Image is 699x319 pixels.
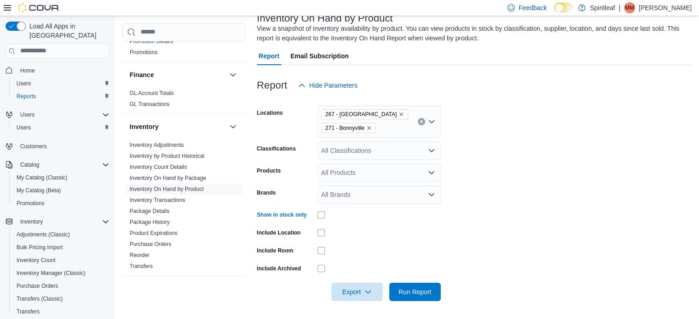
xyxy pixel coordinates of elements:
[9,305,113,318] button: Transfers
[130,90,174,97] span: GL Account Totals
[130,142,184,148] a: Inventory Adjustments
[13,268,109,279] span: Inventory Manager (Classic)
[130,218,170,226] span: Package History
[13,242,67,253] a: Bulk Pricing Import
[17,295,63,302] span: Transfers (Classic)
[321,123,376,133] span: 271 - Bonnyville
[17,244,63,251] span: Bulk Pricing Import
[17,80,31,87] span: Users
[13,78,34,89] a: Users
[9,90,113,103] button: Reports
[9,197,113,210] button: Promotions
[9,121,113,134] button: Users
[130,174,206,182] span: Inventory On Hand by Package
[257,80,287,91] h3: Report
[130,122,226,131] button: Inventory
[366,125,372,131] button: Remove 271 - Bonnyville from selection in this group
[122,88,246,113] div: Finance
[13,172,71,183] a: My Catalog (Classic)
[17,109,38,120] button: Users
[13,229,109,240] span: Adjustments (Classic)
[20,161,39,168] span: Catalog
[9,280,113,292] button: Purchase Orders
[325,123,364,133] span: 271 - Bonnyville
[428,169,435,176] button: Open list of options
[13,255,109,266] span: Inventory Count
[9,77,113,90] button: Users
[13,172,109,183] span: My Catalog (Classic)
[13,198,109,209] span: Promotions
[13,293,66,304] a: Transfers (Classic)
[259,47,279,65] span: Report
[130,197,185,203] a: Inventory Transactions
[130,163,187,171] span: Inventory Count Details
[9,171,113,184] button: My Catalog (Classic)
[13,229,74,240] a: Adjustments (Classic)
[13,122,34,133] a: Users
[17,159,109,170] span: Catalog
[9,254,113,267] button: Inventory Count
[13,280,109,291] span: Purchase Orders
[257,211,307,218] label: Show in stock only
[17,216,109,227] span: Inventory
[20,67,35,74] span: Home
[17,109,109,120] span: Users
[398,287,432,297] span: Run Report
[9,241,113,254] button: Bulk Pricing Import
[227,69,239,80] button: Finance
[20,218,43,225] span: Inventory
[428,147,435,154] button: Open list of options
[130,263,153,269] a: Transfers
[130,186,204,192] a: Inventory On Hand by Product
[337,283,377,301] span: Export
[331,283,383,301] button: Export
[17,141,51,152] a: Customers
[295,76,361,95] button: Hide Parameters
[17,282,58,290] span: Purchase Orders
[17,93,36,100] span: Reports
[17,231,70,238] span: Adjustments (Classic)
[130,70,226,79] button: Finance
[624,2,635,13] div: Melissa M
[13,185,109,196] span: My Catalog (Beta)
[130,101,170,107] a: GL Transactions
[13,198,48,209] a: Promotions
[17,308,40,315] span: Transfers
[17,124,31,131] span: Users
[17,269,85,277] span: Inventory Manager (Classic)
[2,158,113,171] button: Catalog
[309,81,358,90] span: Hide Parameters
[13,91,109,102] span: Reports
[321,109,408,119] span: 267 - Cold Lake
[13,268,89,279] a: Inventory Manager (Classic)
[554,3,574,12] input: Dark Mode
[130,152,205,160] span: Inventory by Product Historical
[428,118,435,125] button: Open list of options
[389,283,441,301] button: Run Report
[13,242,109,253] span: Bulk Pricing Import
[257,265,301,272] label: Include Archived
[130,38,173,45] a: Promotion Details
[130,230,177,236] a: Product Expirations
[2,64,113,77] button: Home
[2,215,113,228] button: Inventory
[398,112,404,117] button: Remove 267 - Cold Lake from selection in this group
[130,90,174,96] a: GL Account Totals
[130,141,184,149] span: Inventory Adjustments
[130,207,170,215] span: Package Details
[2,108,113,121] button: Users
[325,110,397,119] span: 267 - [GEOGRAPHIC_DATA]
[13,306,109,317] span: Transfers
[257,167,281,174] label: Products
[428,191,435,198] button: Open list of options
[17,200,45,207] span: Promotions
[13,78,109,89] span: Users
[17,216,46,227] button: Inventory
[130,241,171,247] a: Purchase Orders
[130,175,206,181] a: Inventory On Hand by Package
[290,47,349,65] span: Email Subscription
